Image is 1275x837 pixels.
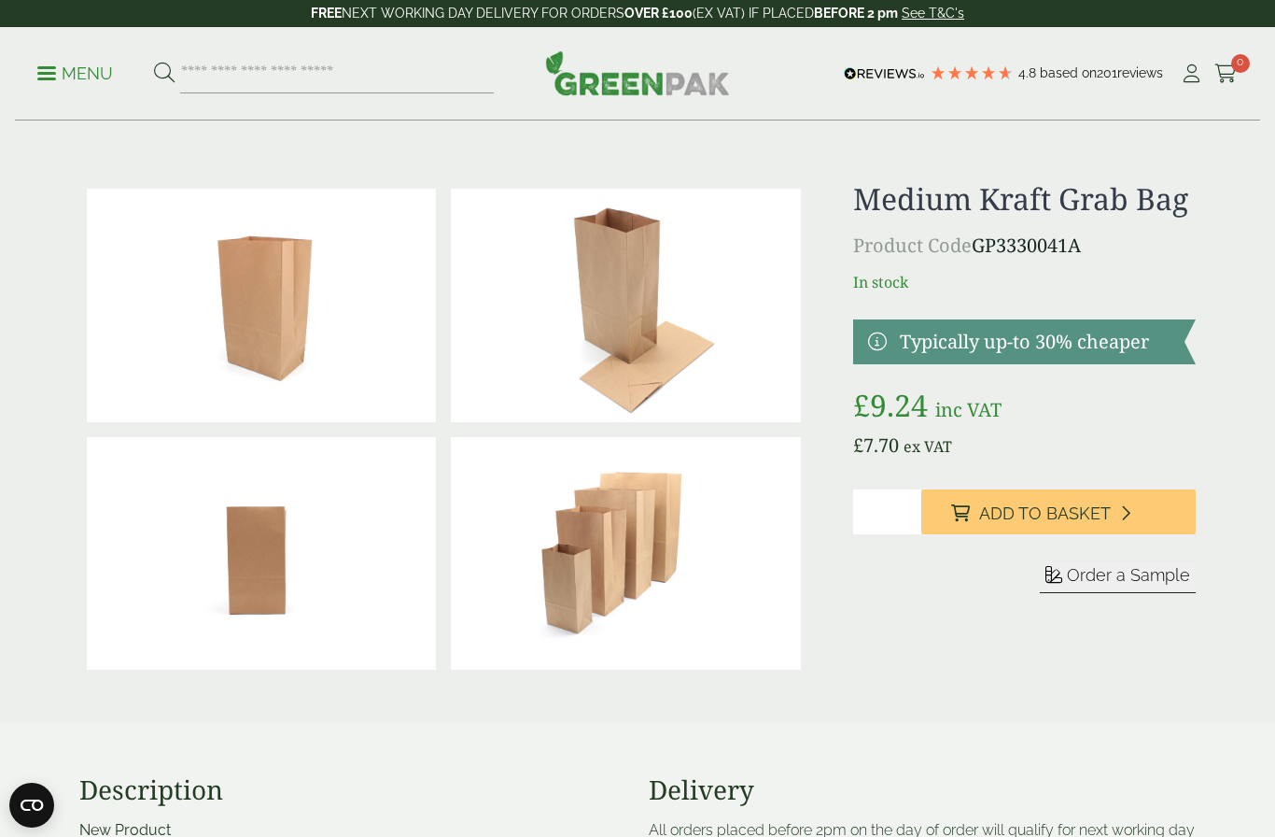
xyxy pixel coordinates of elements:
[853,271,1196,293] p: In stock
[853,433,899,458] bdi: 7.70
[853,433,863,458] span: £
[1214,60,1238,88] a: 0
[624,6,693,21] strong: OVER £100
[853,385,928,425] bdi: 9.24
[451,189,800,422] img: 3330041 Medium Kraft Grab Bag V3
[1214,64,1238,83] i: Cart
[545,50,730,95] img: GreenPak Supplies
[930,64,1014,81] div: 4.79 Stars
[935,397,1002,422] span: inc VAT
[1231,54,1250,73] span: 0
[1018,65,1040,80] span: 4.8
[1040,65,1097,80] span: Based on
[311,6,342,21] strong: FREE
[902,6,964,21] a: See T&C's
[1117,65,1163,80] span: reviews
[1040,564,1196,593] button: Order a Sample
[87,189,436,422] img: 3330041 Medium Kraft Grab Bag V1
[1067,565,1190,585] span: Order a Sample
[844,67,925,80] img: REVIEWS.io
[1097,65,1117,80] span: 201
[979,504,1111,524] span: Add to Basket
[904,436,952,457] span: ex VAT
[37,63,113,81] a: Menu
[853,233,972,258] span: Product Code
[87,437,436,671] img: 3330041 Medium Kraft Grab Bag V2
[1180,64,1203,83] i: My Account
[37,63,113,85] p: Menu
[9,783,54,828] button: Open CMP widget
[853,385,870,425] span: £
[451,437,800,671] img: Kraft Grab Bags Group Shot
[921,489,1196,534] button: Add to Basket
[853,181,1196,217] h1: Medium Kraft Grab Bag
[79,774,626,806] h3: Description
[853,232,1196,260] p: GP3330041A
[814,6,898,21] strong: BEFORE 2 pm
[649,774,1196,806] h3: Delivery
